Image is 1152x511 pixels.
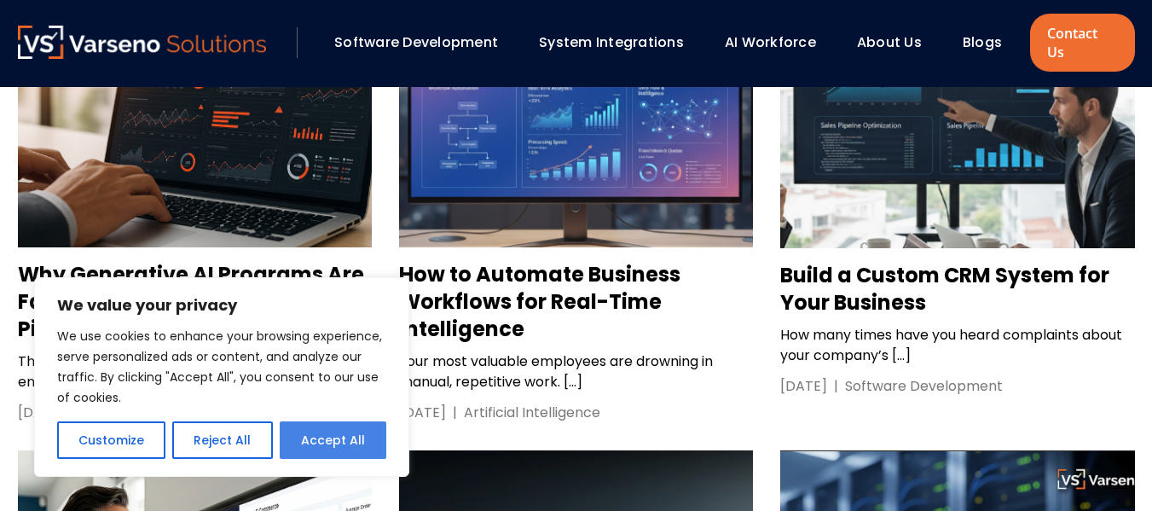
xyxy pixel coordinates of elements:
[18,351,372,392] p: The initial excitement surrounding generative AI in enterprise settings is […]
[57,421,165,459] button: Customize
[399,261,753,343] h3: How to Automate Business Workflows for Real-Time Intelligence
[280,421,386,459] button: Accept All
[18,26,267,59] img: Varseno Solutions – Product Engineering & IT Services
[326,28,522,57] div: Software Development
[399,351,753,392] p: Your most valuable employees are drowning in manual, repetitive work. […]
[172,421,272,459] button: Reject All
[399,403,446,423] div: [DATE]
[780,376,827,397] div: [DATE]
[18,403,65,423] div: [DATE]
[57,326,386,408] p: We use cookies to enhance your browsing experience, serve personalized ads or content, and analyz...
[827,376,845,397] div: |
[539,32,684,52] a: System Integrations
[334,32,498,52] a: Software Development
[780,325,1134,366] p: How many times have you heard complaints about your company’s […]
[530,28,708,57] div: System Integrations
[857,32,922,52] a: About Us
[18,261,372,343] h3: Why Generative AI Programs Are Failing in Enterprise: 3 Critical Pitfalls
[57,295,386,316] p: We value your privacy
[845,376,1003,397] div: Software Development
[963,32,1002,52] a: Blogs
[725,32,816,52] a: AI Workforce
[780,262,1134,316] h3: Build a Custom CRM System for Your Business
[716,28,840,57] div: AI Workforce
[848,28,946,57] div: About Us
[954,28,1026,57] div: Blogs
[464,403,600,423] div: Artificial Intelligence
[1030,14,1134,72] a: Contact Us
[446,403,464,423] div: |
[18,26,267,60] a: Varseno Solutions – Product Engineering & IT Services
